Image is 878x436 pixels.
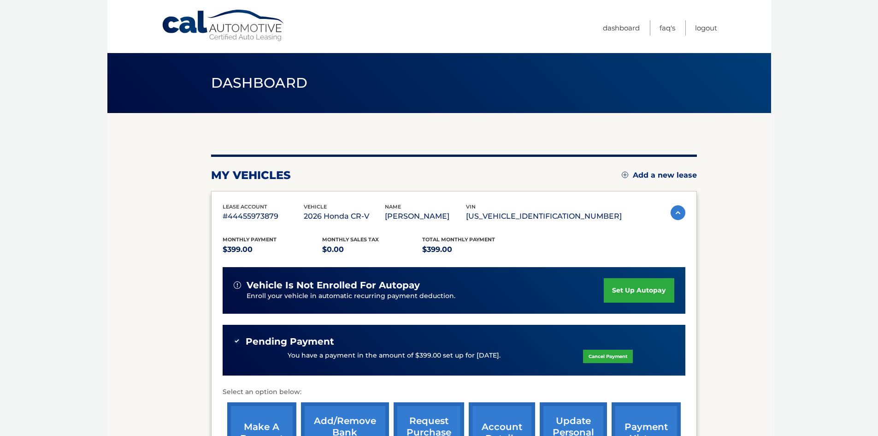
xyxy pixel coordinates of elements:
a: FAQ's [660,20,675,36]
span: name [385,203,401,210]
span: Pending Payment [246,336,334,347]
span: Dashboard [211,74,308,91]
p: #44455973879 [223,210,304,223]
p: Select an option below: [223,387,685,398]
a: Cancel Payment [583,350,633,363]
a: Add a new lease [622,171,697,180]
span: vehicle [304,203,327,210]
p: Enroll your vehicle in automatic recurring payment deduction. [247,291,604,301]
span: vin [466,203,476,210]
p: $399.00 [422,243,522,256]
a: set up autopay [604,278,674,303]
p: [PERSON_NAME] [385,210,466,223]
img: check-green.svg [234,338,240,344]
img: accordion-active.svg [671,205,685,220]
h2: my vehicles [211,168,291,182]
p: $399.00 [223,243,323,256]
img: add.svg [622,172,628,178]
p: [US_VEHICLE_IDENTIFICATION_NUMBER] [466,210,622,223]
a: Cal Automotive [161,9,286,42]
a: Dashboard [603,20,640,36]
span: vehicle is not enrolled for autopay [247,280,420,291]
span: Monthly sales Tax [322,236,379,243]
span: Total Monthly Payment [422,236,495,243]
p: You have a payment in the amount of $399.00 set up for [DATE]. [288,351,501,361]
span: lease account [223,203,267,210]
p: $0.00 [322,243,422,256]
a: Logout [695,20,717,36]
img: alert-white.svg [234,281,241,289]
p: 2026 Honda CR-V [304,210,385,223]
span: Monthly Payment [223,236,277,243]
